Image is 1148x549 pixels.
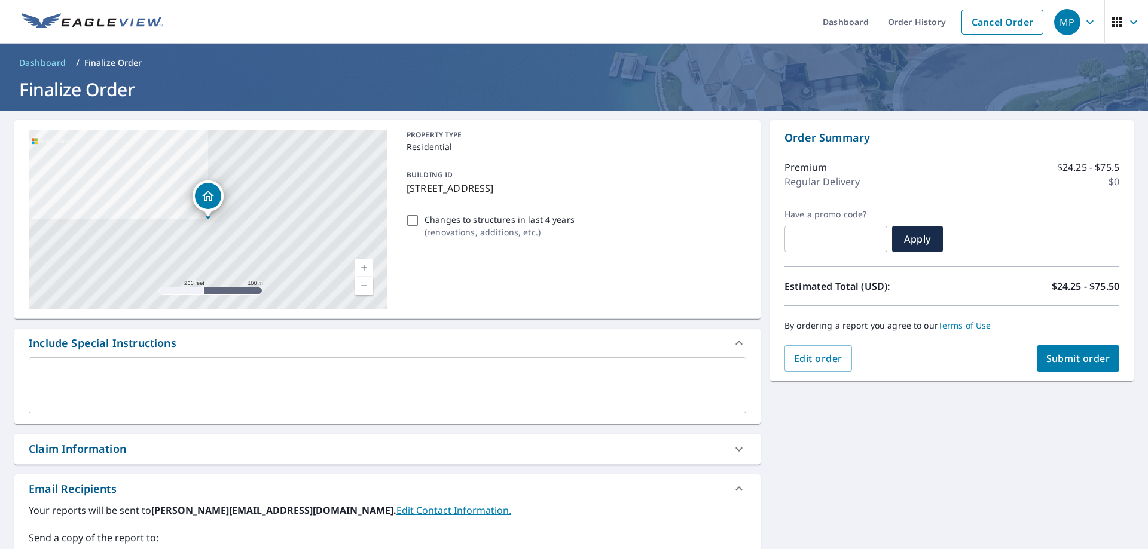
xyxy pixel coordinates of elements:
b: [PERSON_NAME][EMAIL_ADDRESS][DOMAIN_NAME]. [151,504,396,517]
div: Claim Information [29,441,126,457]
label: Send a copy of the report to: [29,530,746,545]
label: Have a promo code? [784,209,887,220]
p: [STREET_ADDRESS] [407,181,741,195]
p: Residential [407,140,741,153]
p: $24.25 - $75.50 [1052,279,1119,293]
li: / [76,56,80,70]
button: Apply [892,226,943,252]
a: EditContactInfo [396,504,511,517]
p: ( renovations, additions, etc. ) [425,226,575,238]
p: $24.25 - $75.5 [1057,160,1119,174]
a: Terms of Use [938,320,991,331]
div: Dropped pin, building 1, Residential property, 502 NE 7th St Trenton, FL 32693 [193,180,224,217]
div: Include Special Instructions [14,329,761,357]
button: Submit order [1037,345,1120,372]
label: Your reports will be sent to [29,503,746,517]
p: Changes to structures in last 4 years [425,213,575,226]
p: Estimated Total (USD): [784,279,952,293]
nav: breadcrumb [14,53,1134,72]
img: EV Logo [22,13,163,31]
span: Edit order [794,352,842,365]
a: Dashboard [14,53,71,72]
div: MP [1054,9,1080,35]
div: Email Recipients [29,481,117,497]
p: Order Summary [784,130,1119,146]
p: Finalize Order [84,57,142,69]
div: Include Special Instructions [29,335,176,351]
span: Submit order [1046,352,1110,365]
p: Premium [784,160,827,174]
button: Edit order [784,345,852,372]
a: Current Level 17, Zoom In [355,259,373,277]
div: Claim Information [14,434,761,464]
p: Regular Delivery [784,174,860,189]
p: BUILDING ID [407,170,453,180]
p: PROPERTY TYPE [407,130,741,140]
p: By ordering a report you agree to our [784,320,1119,331]
span: Apply [902,232,933,246]
div: Email Recipients [14,474,761,503]
h1: Finalize Order [14,77,1134,102]
span: Dashboard [19,57,66,69]
a: Cancel Order [961,10,1043,35]
p: $0 [1109,174,1119,189]
a: Current Level 17, Zoom Out [355,277,373,295]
